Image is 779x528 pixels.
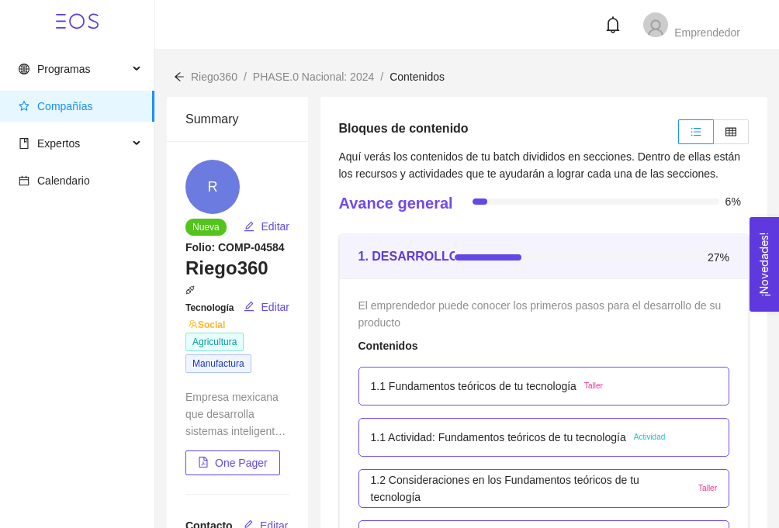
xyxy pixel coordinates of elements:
[185,354,251,373] span: Manufactura
[191,71,237,83] span: Riego360
[380,71,383,83] span: /
[634,431,666,443] span: Actividad
[37,63,90,75] span: Programas
[358,299,725,329] span: El emprendedor puede conocer los primeros pasos para el desarrollo de su producto
[185,256,290,281] h3: Riego360
[371,471,691,506] p: 1.2 Consideraciones en los Fundamentos teóricos de tu tecnología
[584,380,603,392] span: Taller
[358,340,418,352] strong: Contenidos
[646,19,665,37] span: user
[185,333,244,351] span: Agricultura
[185,319,225,330] span: Social
[185,285,195,295] span: api
[243,214,290,239] button: editEditar
[208,160,218,214] span: R
[725,126,736,137] span: table
[37,100,93,112] span: Compañías
[185,285,237,330] span: Tecnología
[750,217,779,312] button: Open Feedback Widget
[371,429,626,446] p: 1.1 Actividad: Fundamentos teóricos de tu tecnología
[185,388,289,440] div: Empresa mexicana que desarrolla sistemas inteligentes [PERSON_NAME] agrícola con sensores, automa...
[725,196,747,207] span: 6%
[261,218,289,235] span: Editar
[243,295,290,319] button: editEditar
[37,174,90,187] span: Calendario
[19,101,29,112] span: star
[19,175,29,186] span: calendar
[339,119,469,138] h5: Bloques de contenido
[185,450,280,475] button: file-pdfOne Pager
[185,241,285,254] strong: Folio: COMP-04584
[708,252,729,263] span: 27%
[244,71,247,83] span: /
[189,319,198,329] span: team
[19,138,29,149] span: book
[185,219,227,236] span: Nueva
[174,71,185,82] span: arrow-left
[19,64,29,74] span: global
[339,192,453,214] h4: Avance general
[389,71,445,83] span: Contenidos
[244,221,254,233] span: edit
[261,299,289,316] span: Editar
[253,71,374,83] span: PHASE.0 Nacional: 2024
[37,137,80,150] span: Expertos
[358,250,562,263] strong: 1. DESARROLLO DEL PRODUCTO
[698,482,717,495] span: Taller
[604,16,621,33] span: bell
[185,97,289,141] div: Summary
[339,150,741,180] span: Aquí verás los contenidos de tu batch divididos en secciones. Dentro de ellas están los recursos ...
[198,457,209,469] span: file-pdf
[215,454,268,471] span: One Pager
[371,378,576,395] p: 1.1 Fundamentos teóricos de tu tecnología
[691,126,701,137] span: unordered-list
[674,26,740,39] span: Emprendedor
[244,301,254,313] span: edit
